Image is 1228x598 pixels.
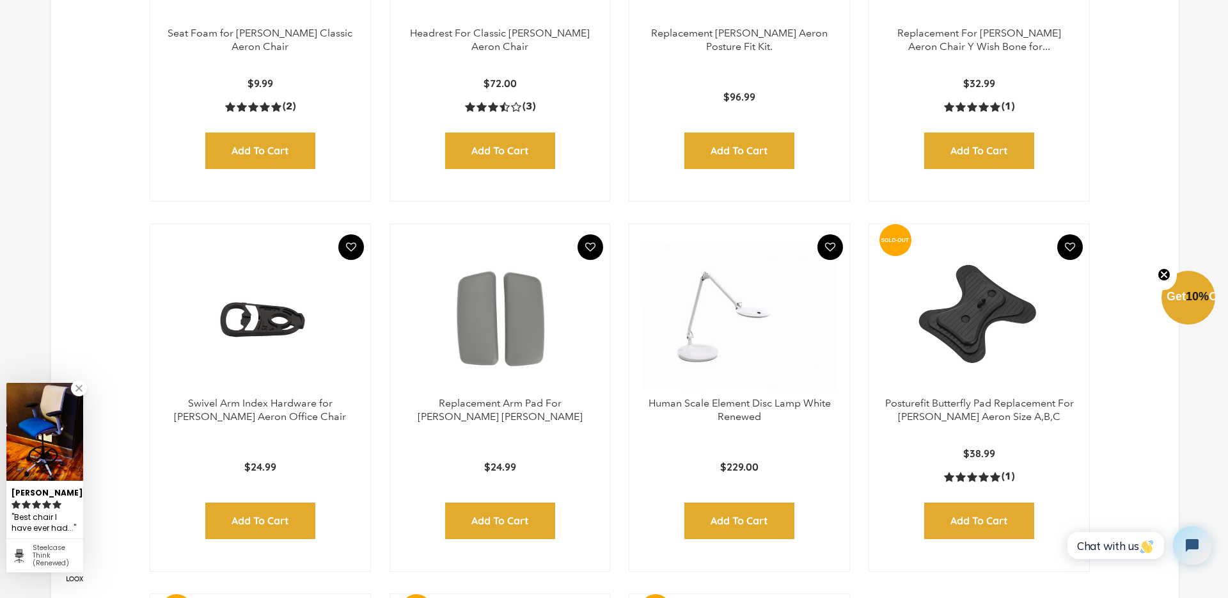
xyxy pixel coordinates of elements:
[484,77,517,90] span: $72.00
[1053,515,1222,576] iframe: Tidio Chat
[963,77,995,90] span: $32.99
[42,500,51,509] svg: rating icon full
[817,234,843,260] button: Add To Wishlist
[484,460,516,473] span: $24.99
[174,397,346,423] a: Swivel Arm Index Hardware for [PERSON_NAME] Aeron Office Chair
[1057,234,1083,260] button: Add To Wishlist
[12,510,78,535] div: Best chair I have ever had...
[684,133,794,169] input: Add to Cart
[1002,100,1014,113] span: (1)
[924,503,1034,539] input: Add to Cart
[12,500,20,509] svg: rating icon full
[163,237,358,397] img: Swivel Arm Index Hardware for Herman Miller Aeron Office Chair - chairorama
[244,460,276,473] span: $24.99
[944,100,1014,113] a: 5.0 rating (1 votes)
[882,237,1076,397] a: Posturefit Butterfly Pad Replacement For Herman Miller Aeron Size A,B,C - chairorama Posturefit B...
[33,544,78,567] div: Steelcase Think (Renewed)
[897,27,1061,53] a: Replacement For [PERSON_NAME] Aeron Chair Y Wish Bone for...
[283,100,295,113] span: (2)
[338,234,364,260] button: Add To Wishlist
[882,237,1076,397] img: Posturefit Butterfly Pad Replacement For Herman Miller Aeron Size A,B,C - chairorama
[684,503,794,539] input: Add to Cart
[32,500,41,509] svg: rating icon full
[720,460,759,473] span: $229.00
[12,483,78,499] div: [PERSON_NAME]
[205,133,315,169] input: Add to Cart
[642,237,837,397] a: Human Scale Element Disc Lamp White Renewed - chairorama Human Scale Element Disc Lamp White Rene...
[403,237,597,397] a: Replacement Arm Pad For Haworth Zody - chairorama Replacement Arm Pad For Haworth Zody - chairorama
[410,27,590,53] a: Headrest For Classic [PERSON_NAME] Aeron Chair
[418,397,583,423] a: Replacement Arm Pad For [PERSON_NAME] [PERSON_NAME]
[6,383,83,481] img: Agnes J. review of Steelcase Think (Renewed)
[885,397,1074,423] a: Posturefit Butterfly Pad Replacement For [PERSON_NAME] Aeron Size A,B,C
[403,237,597,397] img: Replacement Arm Pad For Haworth Zody - chairorama
[924,133,1034,169] input: Add to Cart
[642,237,837,397] img: Human Scale Element Disc Lamp White Renewed - chairorama
[225,100,295,113] a: 5.0 rating (2 votes)
[22,500,31,509] svg: rating icon full
[881,236,909,243] text: SOLD-OUT
[1002,470,1014,483] span: (1)
[963,447,995,460] span: $38.99
[651,27,828,53] a: Replacement [PERSON_NAME] Aeron Posture Fit Kit.
[248,77,273,90] span: $9.99
[723,90,755,103] span: $96.99
[1151,261,1177,290] button: Close teaser
[944,470,1014,483] a: 5.0 rating (1 votes)
[205,503,315,539] input: Add to Cart
[52,500,61,509] svg: rating icon full
[1167,290,1225,303] span: Get Off
[578,234,603,260] button: Add To Wishlist
[168,27,352,53] a: Seat Foam for [PERSON_NAME] Classic Aeron Chair
[445,503,555,539] input: Add to Cart
[445,133,555,169] input: Add to Cart
[649,397,831,423] a: Human Scale Element Disc Lamp White Renewed
[465,100,535,113] a: 3.3 rating (3 votes)
[1186,290,1209,303] span: 10%
[523,100,535,113] span: (3)
[1161,272,1215,326] div: Get10%OffClose teaser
